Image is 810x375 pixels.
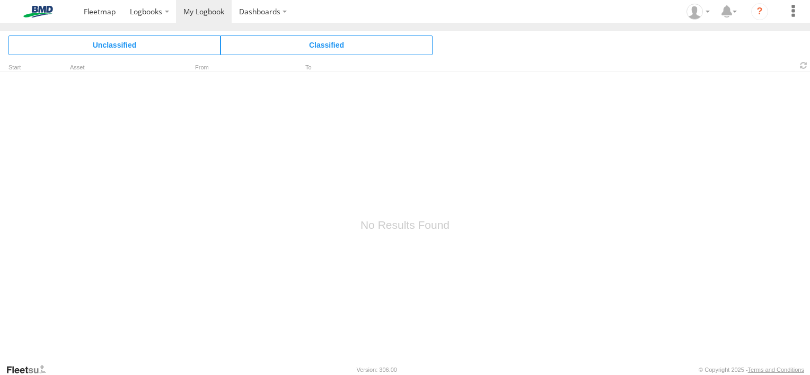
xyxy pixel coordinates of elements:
div: Version: 306.00 [357,367,397,373]
span: Refresh [797,60,810,70]
div: Mark Barry [683,4,714,20]
img: bmd-logo.svg [11,6,66,17]
div: Click to Sort [8,65,40,70]
span: Click to view Classified Trips [221,35,433,55]
i: ? [751,3,768,20]
div: © Copyright 2025 - [699,367,804,373]
span: Click to view Unclassified Trips [8,35,221,55]
div: To [290,65,397,70]
div: From [180,65,286,70]
a: Visit our Website [6,364,55,375]
div: Asset [70,65,176,70]
a: Terms and Conditions [748,367,804,373]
